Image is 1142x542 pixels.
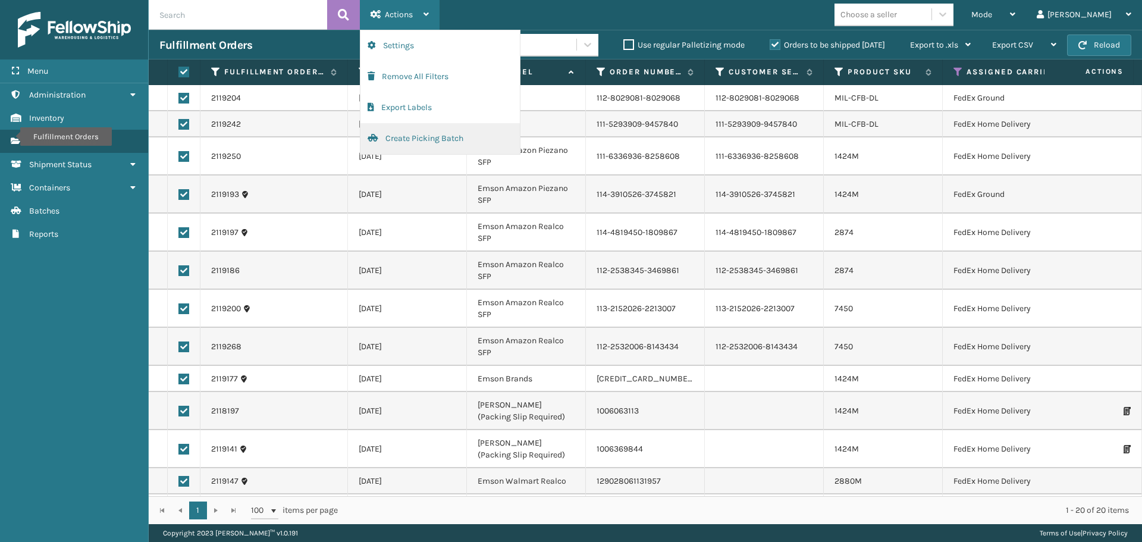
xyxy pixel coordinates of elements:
label: Customer Service Order Number [729,67,801,77]
i: Print Packing Slip [1124,445,1131,453]
a: 2119204 [211,92,241,104]
p: Copyright 2023 [PERSON_NAME]™ v 1.0.191 [163,524,298,542]
a: 1 [189,502,207,519]
td: [DATE] [348,252,467,290]
td: Emson Amazon Piezano SFP [467,176,586,214]
img: logo [18,12,131,48]
td: 112-2538345-3469861 [586,252,705,290]
a: 7450 [834,303,853,314]
td: [DATE] [348,214,467,252]
span: Reports [29,229,58,239]
span: Export CSV [992,40,1033,50]
td: [CREDIT_CARD_NUMBER] [586,366,705,392]
a: 2880M [834,476,862,486]
td: 112-8029081-8029068 [586,85,705,111]
button: Create Picking Batch [360,123,520,154]
label: Channel [491,67,563,77]
td: Emson Amazon Realco SFP [467,214,586,252]
a: 2118197 [211,405,239,417]
label: Fulfillment Order Id [224,67,325,77]
button: Export Labels [360,92,520,123]
td: 111-6336936-8258608 [705,137,824,176]
a: 2119186 [211,265,240,277]
td: Emson Amazon Piezano SFP [467,137,586,176]
a: 2119147 [211,475,239,487]
a: 1424M [834,444,859,454]
td: [PERSON_NAME] (Packing Slip Required) [467,392,586,430]
i: Print Packing Slip [1124,407,1131,415]
td: [DATE] [348,137,467,176]
a: 2119177 [211,373,238,385]
a: 2119200 [211,303,241,315]
td: 112-2532006-8143434 [586,328,705,366]
td: [DATE] [348,111,467,137]
td: Amazon [467,111,586,137]
a: 2874 [834,265,854,275]
td: [DATE] [348,494,467,521]
td: [DATE] [348,85,467,111]
a: 7450 [834,342,853,352]
td: 114-4819450-1809867 [705,214,824,252]
td: [DATE] [348,366,467,392]
span: Menu [27,66,48,76]
a: 2119141 [211,443,237,455]
td: Emson Brands [467,366,586,392]
td: 112-8029081-8029068 [705,85,824,111]
span: 100 [251,505,269,516]
td: [DATE] [348,176,467,214]
span: Actions [1048,62,1131,82]
span: Batches [29,206,59,216]
td: [DATE] [348,328,467,366]
a: 2119250 [211,151,241,162]
a: 2119242 [211,118,241,130]
a: 1424M [834,374,859,384]
td: 111-5293909-9457840 [586,111,705,137]
span: Export to .xls [910,40,958,50]
label: Assigned Carrier Service [967,67,1126,77]
span: Shipment Status [29,159,92,170]
span: Containers [29,183,70,193]
td: 1006369844 [586,430,705,468]
a: 2119193 [211,189,239,200]
div: Choose a seller [840,8,897,21]
label: Order Number [610,67,682,77]
a: MIL-CFB-DL [834,93,879,103]
td: [DATE] [348,430,467,468]
a: Privacy Policy [1083,529,1128,537]
span: Actions [385,10,413,20]
span: Inventory [29,113,64,123]
td: 111-5293909-9457840 [705,111,824,137]
button: Settings [360,30,520,61]
a: 1424M [834,151,859,161]
td: 114-3910526-3745821 [705,176,824,214]
td: Emson Amazon Realco SFP [467,328,586,366]
td: 114-4819450-1809867 [586,214,705,252]
td: 113-2152026-2213007 [586,290,705,328]
span: items per page [251,502,338,519]
td: Emson Wayfair [467,494,586,521]
label: Orders to be shipped [DATE] [770,40,885,50]
td: Amazon [467,85,586,111]
span: Administration [29,90,86,100]
td: 111-6336936-8258608 [586,137,705,176]
td: CS613756363 [586,494,705,521]
td: Emson Amazon Realco SFP [467,290,586,328]
td: 113-2152026-2213007 [705,290,824,328]
a: 2119197 [211,227,239,239]
a: 1424M [834,406,859,416]
div: | [1040,524,1128,542]
a: MIL-CFB-DL [834,119,879,129]
button: Remove All Filters [360,61,520,92]
td: [DATE] [348,290,467,328]
td: 1006063113 [586,392,705,430]
a: 1424M [834,189,859,199]
td: Emson Amazon Realco SFP [467,252,586,290]
a: 2119268 [211,341,241,353]
td: 112-2532006-8143434 [705,328,824,366]
td: 112-2538345-3469861 [705,252,824,290]
label: Use regular Palletizing mode [623,40,745,50]
a: Terms of Use [1040,529,1081,537]
td: [DATE] [348,468,467,494]
span: Mode [971,10,992,20]
span: Fulfillment Orders [29,136,96,146]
